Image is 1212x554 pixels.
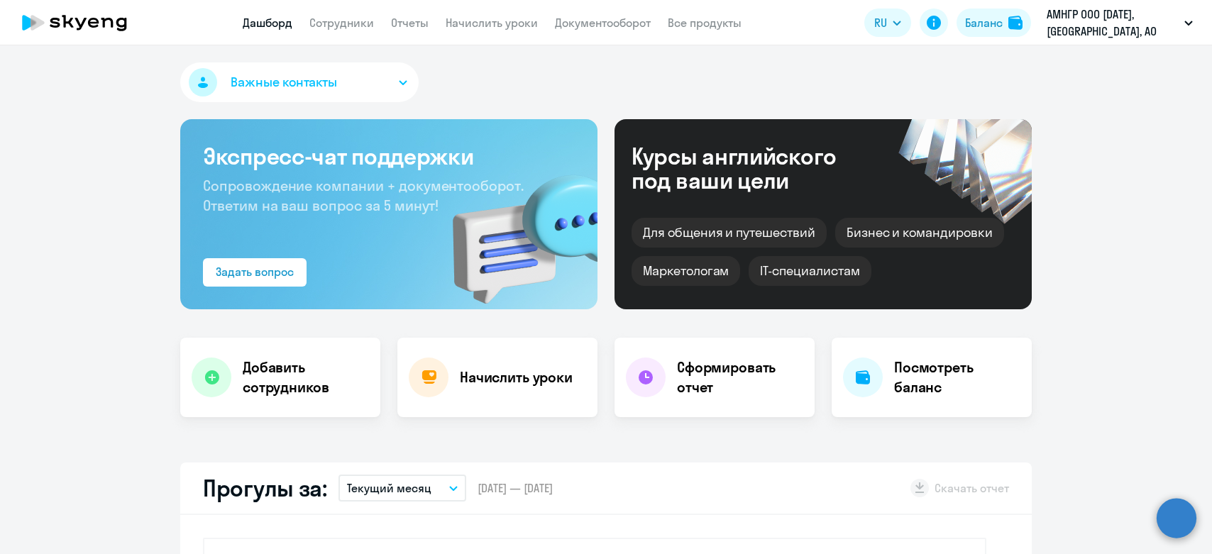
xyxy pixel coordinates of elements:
[632,218,827,248] div: Для общения и путешествий
[432,150,597,309] img: bg-img
[309,16,374,30] a: Сотрудники
[965,14,1003,31] div: Баланс
[203,258,307,287] button: Задать вопрос
[243,16,292,30] a: Дашборд
[835,218,1004,248] div: Бизнес и командировки
[231,73,337,92] span: Важные контакты
[180,62,419,102] button: Важные контакты
[446,16,538,30] a: Начислить уроки
[749,256,871,286] div: IT-специалистам
[243,358,369,397] h4: Добавить сотрудников
[203,142,575,170] h3: Экспресс-чат поддержки
[347,480,431,497] p: Текущий месяц
[1008,16,1023,30] img: balance
[668,16,742,30] a: Все продукты
[203,177,524,214] span: Сопровождение компании + документооборот. Ответим на ваш вопрос за 5 минут!
[1040,6,1200,40] button: АМНГР ООО [DATE], [GEOGRAPHIC_DATA], АО
[632,144,874,192] div: Курсы английского под ваши цели
[1047,6,1179,40] p: АМНГР ООО [DATE], [GEOGRAPHIC_DATA], АО
[478,480,553,496] span: [DATE] — [DATE]
[460,367,573,387] h4: Начислить уроки
[957,9,1031,37] button: Балансbalance
[894,358,1020,397] h4: Посмотреть баланс
[874,14,887,31] span: RU
[338,475,466,502] button: Текущий месяц
[677,358,803,397] h4: Сформировать отчет
[632,256,740,286] div: Маркетологам
[555,16,651,30] a: Документооборот
[391,16,429,30] a: Отчеты
[203,474,327,502] h2: Прогулы за:
[216,263,294,280] div: Задать вопрос
[864,9,911,37] button: RU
